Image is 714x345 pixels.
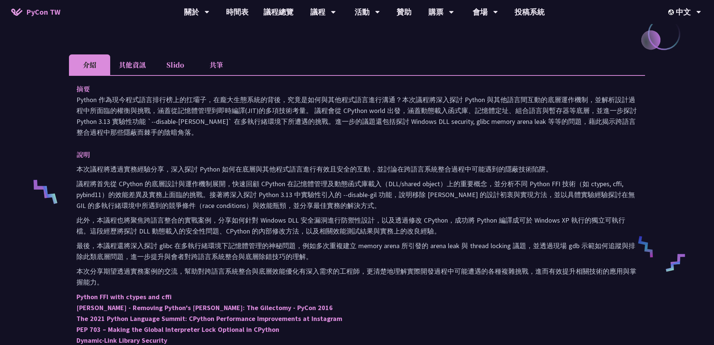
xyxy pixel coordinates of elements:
p: 說明 [76,149,623,160]
li: 介紹 [69,54,110,75]
a: Python FFI with ctypes and cffi [76,292,172,301]
li: 共筆 [196,54,237,75]
p: 最後，本議程還將深入探討 glibc 在多執行緒環境下記憶體管理的神秘問題，例如多次重複建立 memory arena 所引發的 arena leak 與 thread locking 議題，並... [76,240,638,262]
p: 本次議程將透過實務經驗分享，深入探討 Python 如何在底層與其他程式語言進行有效且安全的互動，並討論在跨語言系統整合過程中可能遇到的隱蔽技術陷阱。 [76,164,638,175]
img: Locale Icon [668,9,676,15]
a: Dynamic-Link Library Security [76,336,167,345]
p: 議程將首先從 CPython 的底層設計與運作機制展開，快速回顧 CPython 在記憶體管理及動態函式庫載入（DLL/shared object）上的重要概念，並分析不同 Python FFI... [76,178,638,211]
li: 其他資訊 [110,54,154,75]
a: The 2021 Python Language Summit: CPython Performance Improvements at Instagram [76,314,342,323]
p: 本次分享期望透過實務案例的交流，幫助對跨語言系統整合與底層效能優化有深入需求的工程師，更清楚地理解實際開發過程中可能遭遇的各種複雜挑戰，進而有效提升相關技術的應用與掌握能力。 [76,266,638,288]
li: Slido [154,54,196,75]
span: PyCon TW [26,6,60,18]
p: 摘要 [76,83,623,94]
img: Home icon of PyCon TW 2025 [11,8,22,16]
p: Python 作為現今程式語言排行榜上的扛壩子，在龐大生態系統的背後，究竟是如何與其他程式語言進行溝通？本次議程將深入探討 Python 與其他語言間互動的底層運作機制，並解析設計過程中所面臨的... [76,94,638,138]
a: PEP 703 – Making the Global Interpreter Lock Optional in CPython [76,325,279,334]
a: [PERSON_NAME] - Removing Python's [PERSON_NAME]: The Gilectomy - PyCon 2016 [76,303,333,312]
p: 此外，本議程也將聚焦跨語言整合的實戰案例，分享如何針對 Windows DLL 安全漏洞進行防禦性設計，以及透過修改 CPython，成功將 Python 編譯成可於 Windows XP 執行... [76,215,638,237]
a: PyCon TW [4,3,68,21]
